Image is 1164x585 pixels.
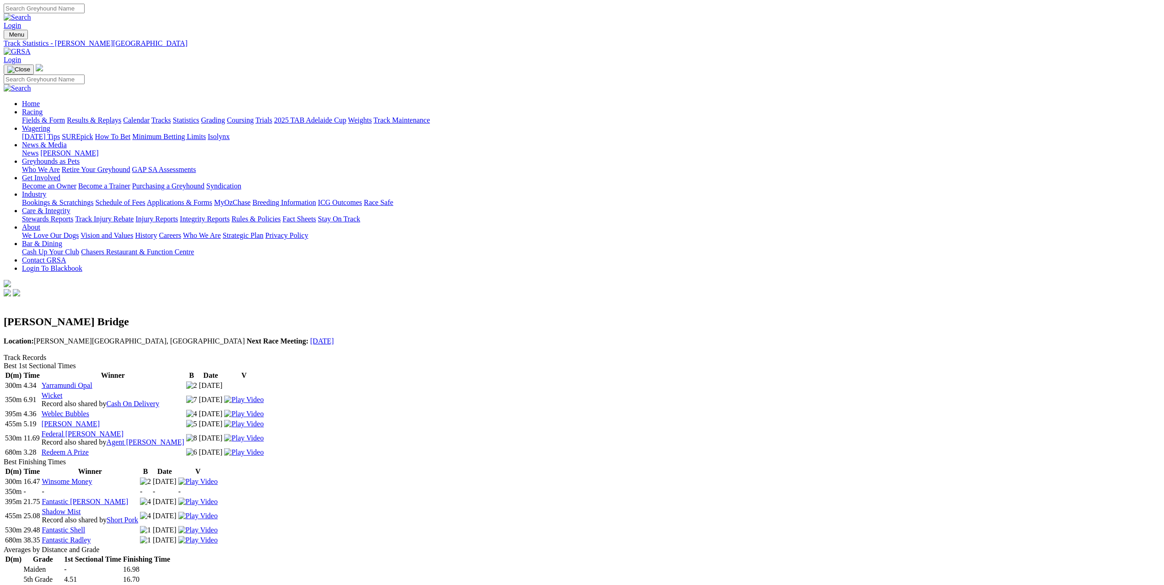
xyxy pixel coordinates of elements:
img: Play Video [224,420,263,428]
th: D(m) [5,467,22,476]
a: Login To Blackbook [22,264,82,272]
td: 395m [5,409,22,419]
img: Play Video [178,536,218,544]
img: 1 [140,526,151,534]
a: Coursing [227,116,254,124]
a: Results & Replays [67,116,121,124]
a: Fantastic Shell [42,526,85,534]
div: Best 1st Sectional Times [4,362,1160,370]
text: [DATE] [153,478,177,485]
td: - [23,487,40,496]
a: Race Safe [364,199,393,206]
th: Time [23,371,40,380]
a: Become an Owner [22,182,76,190]
img: Play Video [178,498,218,506]
a: Strategic Plan [223,231,263,239]
a: View replay [178,526,218,534]
div: Greyhounds as Pets [22,166,1160,174]
img: logo-grsa-white.png [36,64,43,71]
th: Date [198,371,223,380]
input: Search [4,4,85,13]
text: 4.36 [23,410,36,418]
td: Maiden [23,565,63,574]
span: [PERSON_NAME][GEOGRAPHIC_DATA], [GEOGRAPHIC_DATA] [4,337,245,345]
text: 11.69 [23,434,39,442]
text: [DATE] [153,536,177,544]
a: How To Bet [95,133,131,140]
td: 350m [5,391,22,408]
a: Short Pork [107,516,138,524]
img: 1 [140,536,151,544]
td: 5th Grade [23,575,63,584]
td: 455m [5,507,22,525]
a: News & Media [22,141,67,149]
a: Grading [201,116,225,124]
text: 4.34 [23,381,36,389]
td: 530m [5,526,22,535]
div: Bar & Dining [22,248,1160,256]
td: 350m [5,487,22,496]
div: Best Finishing Times [4,458,1160,466]
td: 395m [5,497,22,506]
a: Stewards Reports [22,215,73,223]
text: 6.91 [23,396,36,403]
img: Close [7,66,30,73]
a: Cash Up Your Club [22,248,79,256]
td: - [139,487,151,496]
a: [PERSON_NAME] [42,420,100,428]
a: Track Injury Rebate [75,215,134,223]
th: Winner [41,371,185,380]
td: 680m [5,448,22,457]
text: 21.75 [23,498,40,505]
a: Login [4,21,21,29]
a: Bar & Dining [22,240,62,247]
text: 3.28 [23,448,36,456]
img: 8 [186,434,197,442]
th: Grade [23,555,63,564]
td: 455m [5,419,22,429]
th: V [178,467,218,476]
a: Isolynx [208,133,230,140]
img: Play Video [178,512,218,520]
a: Industry [22,190,46,198]
a: Federal [PERSON_NAME] [42,430,123,438]
img: Play Video [178,478,218,486]
a: Trials [255,116,272,124]
b: Next Race Meeting: [247,337,308,345]
td: - [41,487,139,496]
img: Play Video [178,526,218,534]
a: Become a Trainer [78,182,130,190]
a: View replay [224,434,263,442]
a: Chasers Restaurant & Function Centre [81,248,194,256]
img: 4 [140,512,151,520]
img: Play Video [224,448,263,456]
span: Record also shared by [42,438,184,446]
text: [DATE] [199,396,223,403]
a: Agent [PERSON_NAME] [107,438,184,446]
td: 16.70 [123,575,171,584]
a: Track Maintenance [374,116,430,124]
a: Who We Are [22,166,60,173]
a: Retire Your Greyhound [62,166,130,173]
a: Stay On Track [318,215,360,223]
a: SUREpick [62,133,93,140]
a: GAP SA Assessments [132,166,196,173]
button: Toggle navigation [4,30,28,39]
a: Syndication [206,182,241,190]
a: MyOzChase [214,199,251,206]
a: Weblec Bubbles [42,410,89,418]
td: - [152,487,177,496]
img: 2 [186,381,197,390]
a: View replay [224,420,263,428]
a: View replay [224,410,263,418]
img: 7 [186,396,197,404]
a: View replay [178,512,218,520]
div: News & Media [22,149,1160,157]
text: [DATE] [153,526,177,534]
a: Bookings & Scratchings [22,199,93,206]
a: Calendar [123,116,150,124]
a: Track Statistics - [PERSON_NAME][GEOGRAPHIC_DATA] [4,39,1160,48]
a: Privacy Policy [265,231,308,239]
a: Fantastic [PERSON_NAME] [42,498,128,505]
a: Home [22,100,40,107]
